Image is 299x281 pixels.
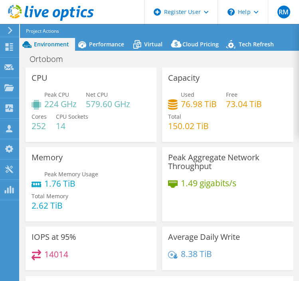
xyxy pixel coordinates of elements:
[34,40,69,48] span: Environment
[44,170,98,178] span: Peak Memory Usage
[32,201,68,210] h4: 2.62 TiB
[181,91,194,98] span: Used
[32,74,48,82] h3: CPU
[32,153,63,162] h3: Memory
[168,122,209,130] h4: 150.02 TiB
[32,113,47,120] span: Cores
[26,27,59,36] span: Project Actions
[168,113,181,120] span: Total
[44,100,77,108] h4: 224 GHz
[181,249,212,258] h4: 8.38 TiB
[239,40,274,48] span: Tech Refresh
[86,100,130,108] h4: 579.60 GHz
[32,122,47,130] h4: 252
[168,153,287,171] h3: Peak Aggregate Network Throughput
[228,8,235,16] svg: \n
[56,122,88,130] h4: 14
[168,233,240,241] h3: Average Daily Write
[226,100,262,108] h4: 73.04 TiB
[32,233,76,241] h3: IOPS at 95%
[181,100,217,108] h4: 76.98 TiB
[32,192,68,200] span: Total Memory
[181,179,236,187] h4: 1.49 gigabits/s
[277,6,290,18] span: RM
[226,91,238,98] span: Free
[44,91,69,98] span: Peak CPU
[56,113,88,120] span: CPU Sockets
[89,40,124,48] span: Performance
[86,91,108,98] span: Net CPU
[168,74,200,82] h3: Capacity
[182,40,219,48] span: Cloud Pricing
[144,40,162,48] span: Virtual
[44,250,68,259] h4: 14014
[26,55,75,64] h1: Ortobom
[44,179,98,188] h4: 1.76 TiB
